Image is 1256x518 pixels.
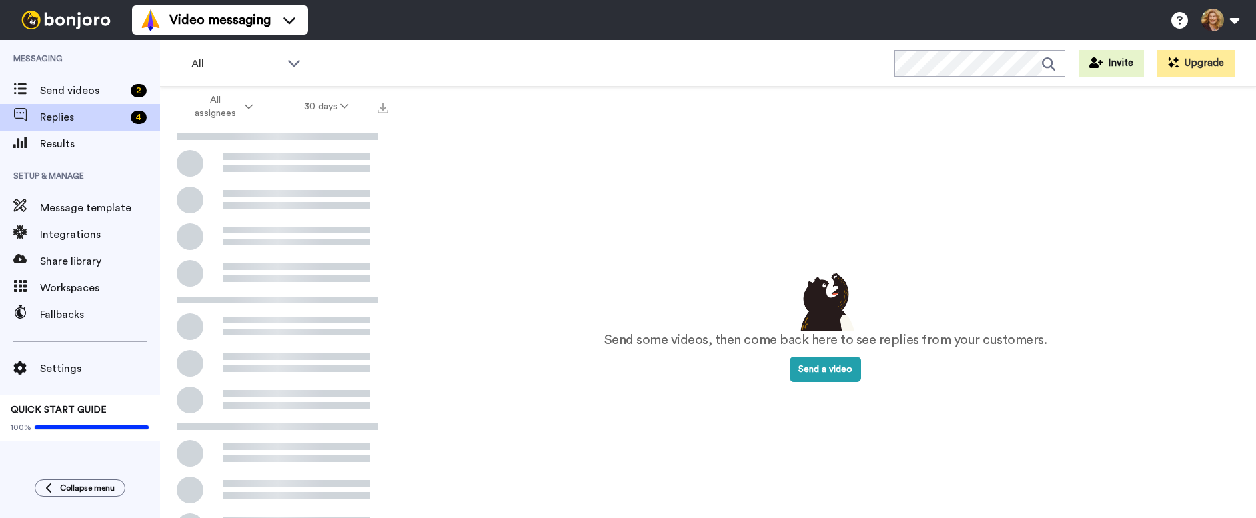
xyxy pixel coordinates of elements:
span: QUICK START GUIDE [11,405,107,415]
span: Results [40,136,160,152]
img: bj-logo-header-white.svg [16,11,116,29]
button: Upgrade [1157,50,1235,77]
img: vm-color.svg [140,9,161,31]
span: Share library [40,253,160,269]
a: Send a video [790,365,861,374]
span: Replies [40,109,125,125]
p: Send some videos, then come back here to see replies from your customers. [604,331,1047,350]
button: All assignees [163,88,279,125]
span: All assignees [188,93,242,120]
div: 2 [131,84,147,97]
button: Export all results that match these filters now. [374,97,392,117]
span: Collapse menu [60,483,115,493]
button: 30 days [279,95,374,119]
span: Message template [40,200,160,216]
span: Video messaging [169,11,271,29]
span: Send videos [40,83,125,99]
button: Send a video [790,357,861,382]
span: Settings [40,361,160,377]
button: Collapse menu [35,479,125,497]
button: Invite [1079,50,1144,77]
span: Integrations [40,227,160,243]
span: All [191,56,281,72]
span: 100% [11,422,31,433]
img: export.svg [378,103,388,113]
span: Workspaces [40,280,160,296]
div: 4 [131,111,147,124]
img: results-emptystates.png [792,269,859,331]
span: Fallbacks [40,307,160,323]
